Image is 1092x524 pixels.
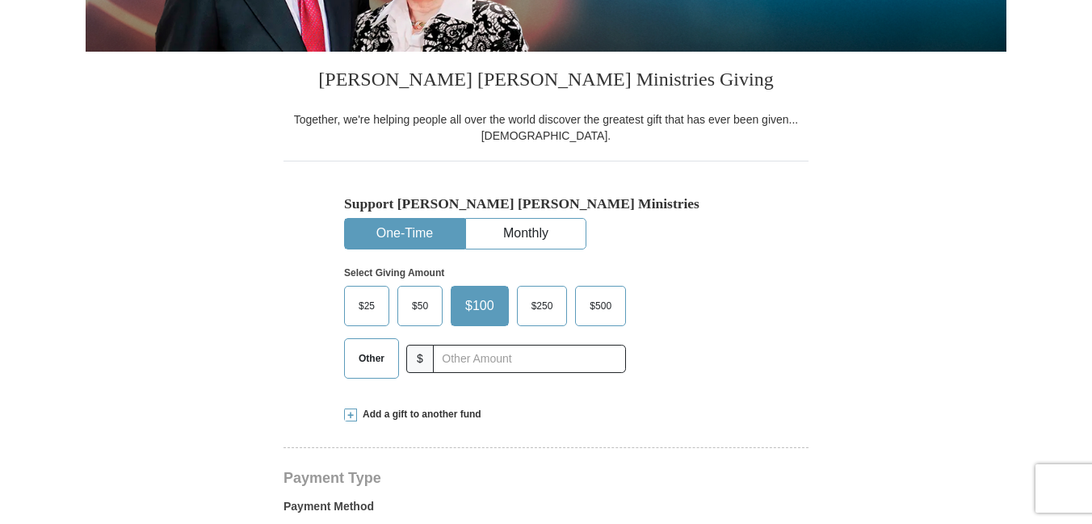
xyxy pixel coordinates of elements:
button: One-Time [345,219,464,249]
span: $50 [404,294,436,318]
span: Other [351,346,393,371]
input: Other Amount [433,345,626,373]
span: $500 [582,294,619,318]
button: Monthly [466,219,586,249]
span: $100 [457,294,502,318]
span: $25 [351,294,383,318]
div: Together, we're helping people all over the world discover the greatest gift that has ever been g... [283,111,808,144]
span: $ [406,345,434,373]
h3: [PERSON_NAME] [PERSON_NAME] Ministries Giving [283,52,808,111]
strong: Select Giving Amount [344,267,444,279]
label: Payment Method [283,498,808,522]
h4: Payment Type [283,472,808,484]
span: $250 [523,294,561,318]
h5: Support [PERSON_NAME] [PERSON_NAME] Ministries [344,195,748,212]
span: Add a gift to another fund [357,408,481,421]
